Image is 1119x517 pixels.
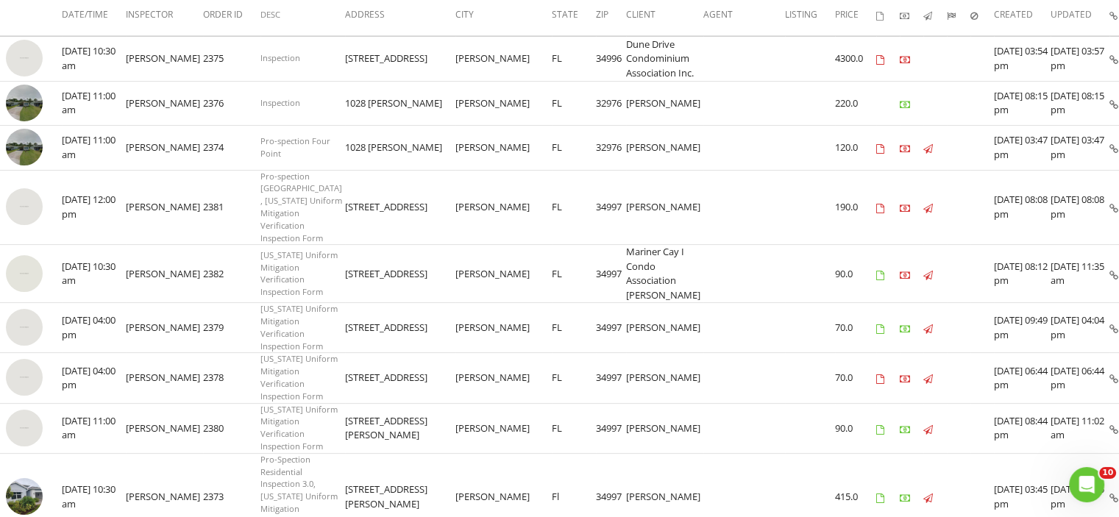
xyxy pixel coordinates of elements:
[203,8,243,21] span: Order ID
[994,245,1051,303] td: [DATE] 08:12 pm
[596,353,626,403] td: 34997
[626,170,703,245] td: [PERSON_NAME]
[126,245,203,303] td: [PERSON_NAME]
[6,410,43,446] img: streetview
[994,303,1051,353] td: [DATE] 09:49 pm
[455,126,552,171] td: [PERSON_NAME]
[552,8,578,21] span: State
[1051,8,1092,21] span: Updated
[626,81,703,126] td: [PERSON_NAME]
[596,126,626,171] td: 32976
[552,81,596,126] td: FL
[203,81,260,126] td: 2376
[835,8,859,21] span: Price
[835,403,876,453] td: 90.0
[62,81,126,126] td: [DATE] 11:00 am
[455,245,552,303] td: [PERSON_NAME]
[62,303,126,353] td: [DATE] 04:00 pm
[596,303,626,353] td: 34997
[626,303,703,353] td: [PERSON_NAME]
[62,353,126,403] td: [DATE] 04:00 pm
[455,81,552,126] td: [PERSON_NAME]
[6,129,43,165] img: streetview
[203,303,260,353] td: 2379
[994,353,1051,403] td: [DATE] 06:44 pm
[703,8,733,21] span: Agent
[345,303,455,353] td: [STREET_ADDRESS]
[260,135,330,159] span: Pro-spection Four Point
[1051,303,1109,353] td: [DATE] 04:04 pm
[203,126,260,171] td: 2374
[126,170,203,245] td: [PERSON_NAME]
[62,170,126,245] td: [DATE] 12:00 pm
[835,170,876,245] td: 190.0
[596,403,626,453] td: 34997
[596,37,626,82] td: 34996
[596,245,626,303] td: 34997
[626,8,656,21] span: Client
[62,126,126,171] td: [DATE] 11:00 am
[835,303,876,353] td: 70.0
[126,81,203,126] td: [PERSON_NAME]
[62,403,126,453] td: [DATE] 11:00 am
[345,403,455,453] td: [STREET_ADDRESS][PERSON_NAME]
[455,8,474,21] span: City
[6,255,43,292] img: streetview
[345,37,455,82] td: [STREET_ADDRESS]
[552,170,596,245] td: FL
[126,37,203,82] td: [PERSON_NAME]
[6,188,43,225] img: streetview
[455,170,552,245] td: [PERSON_NAME]
[203,170,260,245] td: 2381
[126,126,203,171] td: [PERSON_NAME]
[626,37,703,82] td: Dune Drive Condominium Association Inc.
[552,245,596,303] td: FL
[455,353,552,403] td: [PERSON_NAME]
[994,403,1051,453] td: [DATE] 08:44 pm
[994,170,1051,245] td: [DATE] 08:08 pm
[345,8,385,21] span: Address
[126,303,203,353] td: [PERSON_NAME]
[6,40,43,76] img: streetview
[785,8,817,21] span: Listing
[552,126,596,171] td: FL
[345,81,455,126] td: 1028 [PERSON_NAME]
[203,353,260,403] td: 2378
[626,403,703,453] td: [PERSON_NAME]
[260,249,338,297] span: [US_STATE] Uniform Mitigation Verification Inspection Form
[345,170,455,245] td: [STREET_ADDRESS]
[345,245,455,303] td: [STREET_ADDRESS]
[62,8,108,21] span: Date/Time
[455,37,552,82] td: [PERSON_NAME]
[1051,353,1109,403] td: [DATE] 06:44 pm
[994,81,1051,126] td: [DATE] 08:15 pm
[260,52,300,63] span: Inspection
[552,37,596,82] td: FL
[203,245,260,303] td: 2382
[596,81,626,126] td: 32976
[6,359,43,396] img: streetview
[260,171,342,243] span: Pro-spection [GEOGRAPHIC_DATA] , [US_STATE] Uniform Mitigation Verification Inspection Form
[1051,126,1109,171] td: [DATE] 03:47 pm
[552,353,596,403] td: FL
[260,353,338,401] span: [US_STATE] Uniform Mitigation Verification Inspection Form
[626,245,703,303] td: Mariner Cay I Condo Association [PERSON_NAME]
[552,303,596,353] td: FL
[626,353,703,403] td: [PERSON_NAME]
[126,403,203,453] td: [PERSON_NAME]
[345,126,455,171] td: 1028 [PERSON_NAME]
[994,8,1033,21] span: Created
[1051,81,1109,126] td: [DATE] 08:15 pm
[260,303,338,351] span: [US_STATE] Uniform Mitigation Verification Inspection Form
[6,85,43,121] img: streetview
[1099,467,1116,479] span: 10
[1051,170,1109,245] td: [DATE] 08:08 pm
[1051,245,1109,303] td: [DATE] 11:35 am
[455,303,552,353] td: [PERSON_NAME]
[260,9,280,20] span: Desc
[835,353,876,403] td: 70.0
[552,403,596,453] td: FL
[345,353,455,403] td: [STREET_ADDRESS]
[835,245,876,303] td: 90.0
[596,170,626,245] td: 34997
